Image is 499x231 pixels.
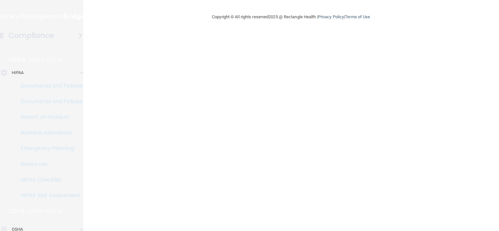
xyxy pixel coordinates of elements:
[4,177,93,183] p: HIPAA Checklist
[4,130,93,136] p: Business Associates
[9,207,25,215] p: OSHA
[8,31,54,40] h4: Compliance
[4,145,93,152] p: Emergency Planning
[318,14,344,19] a: Privacy Policy
[4,114,93,120] p: Report an Incident
[4,161,93,167] p: Resources
[29,56,63,64] p: Learn More!
[4,83,93,89] p: Documents and Policies
[4,98,93,105] p: Documents and Policies
[4,192,93,199] p: HIPAA Risk Assessment
[28,207,63,215] p: Learn More!
[172,7,410,27] div: Copyright © All rights reserved 2025 @ Rectangle Health | |
[9,56,25,64] p: HIPAA
[345,14,370,19] a: Terms of Use
[12,69,24,77] p: HIPAA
